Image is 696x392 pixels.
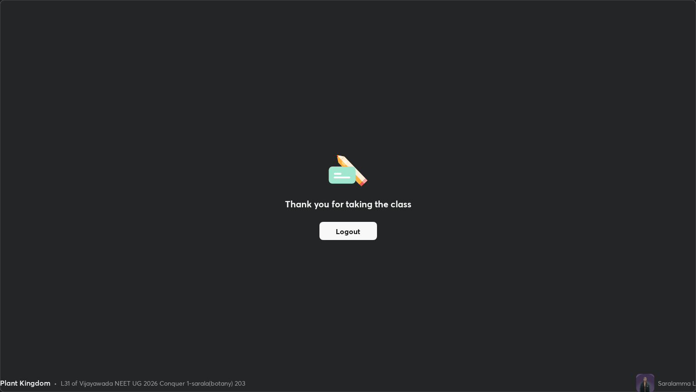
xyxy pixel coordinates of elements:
div: Saralamma L [658,378,696,388]
img: offlineFeedback.1438e8b3.svg [329,152,367,186]
div: • [54,378,57,388]
button: Logout [319,222,377,240]
h2: Thank you for taking the class [285,197,411,211]
img: e07e4dab6a7b43a1831a2c76b14e2e97.jpg [636,374,654,392]
div: L31 of Vijayawada NEET UG 2026 Conquer 1-sarala(botany) 203 [61,378,245,388]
